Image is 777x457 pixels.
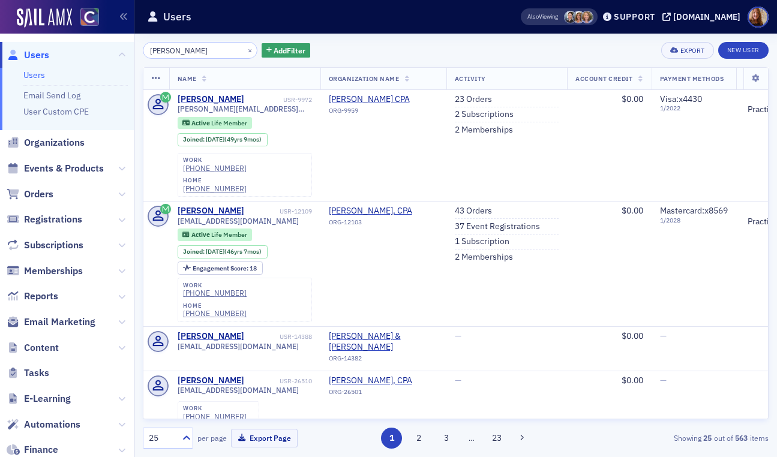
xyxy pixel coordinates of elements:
div: (49yrs 9mos) [206,136,262,143]
span: Reports [24,290,58,303]
div: (46yrs 7mos) [206,248,262,255]
div: USR-9972 [246,96,312,104]
span: Memberships [24,264,83,278]
span: Organizations [24,136,85,149]
a: Registrations [7,213,82,226]
a: Active Life Member [182,119,247,127]
a: [PHONE_NUMBER] [183,309,247,318]
a: 43 Orders [455,206,492,217]
a: [PERSON_NAME] CPA [329,94,438,105]
div: work [183,157,247,164]
div: home [183,177,247,184]
div: work [183,282,247,289]
a: View Homepage [72,8,99,28]
a: [PHONE_NUMBER] [183,288,247,297]
a: Email Marketing [7,315,95,329]
button: × [245,44,256,55]
a: 37 Event Registrations [455,221,540,232]
span: Active [191,230,211,239]
div: home [183,302,247,309]
div: [PERSON_NAME] [178,94,244,105]
button: 23 [486,428,507,449]
span: — [455,375,461,386]
strong: 563 [733,432,750,443]
span: David Sullins, CPA [329,375,438,386]
span: 1 / 2028 [660,217,728,224]
span: Sherman & Howard [329,331,438,352]
span: Profile [748,7,769,28]
div: ORG-14382 [329,354,438,366]
a: Content [7,341,59,354]
a: Orders [7,188,53,201]
span: $0.00 [622,375,643,386]
div: Support [614,11,655,22]
a: Users [7,49,49,62]
a: [PHONE_NUMBER] [183,164,247,173]
span: Engagement Score : [193,264,250,272]
span: 1 / 2022 [660,104,728,112]
a: [PERSON_NAME], CPA [329,206,438,217]
a: E-Learning [7,392,71,405]
a: 1 Subscription [455,236,509,247]
div: ORG-9959 [329,107,438,119]
span: Active [191,119,211,127]
a: Tasks [7,366,49,380]
a: 2 Subscriptions [455,109,514,120]
div: [PERSON_NAME] [178,206,244,217]
span: E-Learning [24,392,71,405]
a: Users [23,70,45,80]
span: Events & Products [24,162,104,175]
a: [PHONE_NUMBER] [183,184,247,193]
div: Joined: 1975-12-31 00:00:00 [178,133,268,146]
span: Organization Name [329,74,400,83]
span: Life Member [211,119,247,127]
a: 2 Memberships [455,252,513,263]
span: David A Lane CPA [329,94,438,105]
div: Engagement Score: 18 [178,261,263,275]
a: [PHONE_NUMBER] [183,412,247,421]
span: Viewing [527,13,558,21]
span: Email Marketing [24,315,95,329]
span: Mastercard : x8569 [660,205,728,216]
div: USR-14388 [246,333,312,341]
button: AddFilter [262,43,311,58]
span: Add Filter [274,45,305,56]
div: Showing out of items [568,432,769,443]
button: 2 [409,428,430,449]
button: 3 [436,428,457,449]
span: — [660,375,667,386]
span: David L Marfitano, CPA [329,206,438,217]
span: — [455,330,461,341]
a: Reports [7,290,58,303]
div: [PERSON_NAME] [178,375,244,386]
span: Visa : x4430 [660,94,702,104]
span: Cheryl Moss [572,11,585,23]
span: Payment Methods [660,74,724,83]
div: [DOMAIN_NAME] [673,11,740,22]
div: 25 [149,432,175,444]
div: [PERSON_NAME] [178,331,244,342]
span: Activity [455,74,486,83]
button: Export Page [231,429,298,447]
img: SailAMX [80,8,99,26]
a: Automations [7,418,80,431]
span: — [660,330,667,341]
button: 1 [381,428,402,449]
span: Orders [24,188,53,201]
a: 2 Memberships [455,125,513,136]
img: SailAMX [17,8,72,28]
a: Active Life Member [182,231,247,239]
div: Active: Active: Life Member [178,117,253,129]
div: Joined: 1979-02-28 00:00:00 [178,245,268,258]
span: Users [24,49,49,62]
div: 18 [193,265,257,272]
span: [EMAIL_ADDRESS][DOMAIN_NAME] [178,342,299,351]
span: Pamela Galey-Coleman [564,11,577,23]
div: Active: Active: Life Member [178,228,253,240]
